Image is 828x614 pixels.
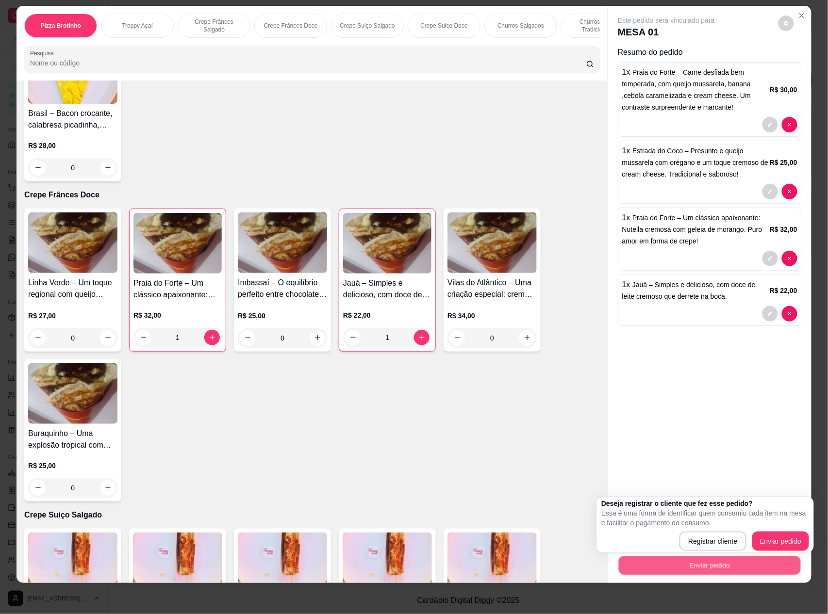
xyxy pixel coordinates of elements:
[30,160,46,176] button: decrease-product-quantity
[28,277,117,300] h4: Linha Verde – Um toque regional com queijo mussarela, [GEOGRAPHIC_DATA] cremosa e queijo coalho. ...
[770,225,797,234] p: R$ 32,00
[133,213,222,274] img: product-image
[30,49,57,57] label: Pesquisa
[30,480,46,496] button: decrease-product-quantity
[28,311,117,321] p: R$ 27,00
[28,108,117,131] h4: Brasil – Bacon crocante, calabresa picadinha, carne moída, banana e cream cheese, tudo derretido ...
[569,18,626,33] p: Churros Doce Tradicionais
[414,330,430,345] button: increase-product-quantity
[619,556,801,575] button: Enviar pedido
[622,279,770,302] p: 1 x
[618,16,715,25] p: Este pedido será vinculado para
[420,22,467,30] p: Crepe Suiço Doce
[238,533,327,593] img: product-image
[28,533,117,593] img: product-image
[340,22,395,30] p: Crepe Suiço Salgado
[622,66,770,113] p: 1 x
[601,508,809,528] p: Essa é uma forma de identificar quem consumiu cada item na mesa e facilitar o pagamento do consumo.
[133,277,222,301] h4: Praia do Forte – Um clássico apaixonante: Nutella cremosa com geleia de morango. Puro amor em for...
[622,214,762,245] span: Praia do Forte – Um clássico apaixonante: Nutella cremosa com geleia de morango. Puro amor em for...
[519,330,535,346] button: increase-product-quantity
[30,330,46,346] button: decrease-product-quantity
[186,18,242,33] p: Crepe Frânces Salgado
[135,330,151,345] button: decrease-product-quantity
[447,311,537,321] p: R$ 34,00
[794,8,810,23] button: Close
[622,147,768,178] span: Estrada do Coco – Presunto e queijo mussarela com orégano e um toque cremoso de cream cheese. Tra...
[622,281,756,300] span: Jauá – Simples e delicioso, com doce de leite cremoso que derrete na boca.
[343,277,431,301] h4: Jauá – Simples e delicioso, com doce de leite cremoso que derrete na boca.
[204,330,220,345] button: increase-product-quantity
[238,212,327,273] img: product-image
[782,306,797,322] button: decrease-product-quantity
[40,22,81,30] p: Pizza Brotinho
[447,533,537,593] img: product-image
[770,286,797,295] p: R$ 22,00
[762,306,778,322] button: decrease-product-quantity
[770,85,797,95] p: R$ 30,00
[100,160,116,176] button: increase-product-quantity
[238,277,327,300] h4: Imbassaí – O equilíbrio perfeito entre chocolate ao leite e rodelas de banana. Sabor doce e marca...
[622,145,770,180] p: 1 x
[24,189,600,201] p: Crepe Frânces Doce
[133,533,222,593] img: product-image
[601,499,809,508] h2: Deseja registrar o cliente que fez esse pedido?
[782,251,797,266] button: decrease-product-quantity
[122,22,153,30] p: Troppy Açaí
[343,310,431,320] p: R$ 22,00
[100,330,116,346] button: increase-product-quantity
[762,184,778,199] button: decrease-product-quantity
[133,310,222,320] p: R$ 32,00
[782,184,797,199] button: decrease-product-quantity
[778,16,794,31] button: decrease-product-quantity
[762,251,778,266] button: decrease-product-quantity
[622,68,751,111] span: Praia do Forte – Carne desfiada bem temperada, com queijo mussarela, banana ,cebola caramelizada ...
[28,141,117,150] p: R$ 28,00
[782,117,797,132] button: decrease-product-quantity
[28,428,117,451] h4: Buraquinho – Uma explosão tropical com doce de leite, banana e coco ralado. Sabor com cara de verão!
[497,22,544,30] p: Churros Salgados
[345,330,361,345] button: decrease-product-quantity
[343,533,432,593] img: product-image
[447,277,537,300] h4: Vilas do Atlântico – Uma criação especial: creme de ninho com Nutella e queijo mussarela. Doce do...
[28,212,117,273] img: product-image
[449,330,465,346] button: decrease-product-quantity
[238,311,327,321] p: R$ 25,00
[28,461,117,470] p: R$ 25,00
[310,330,325,346] button: increase-product-quantity
[762,117,778,132] button: decrease-product-quantity
[28,363,117,424] img: product-image
[622,212,770,247] p: 1 x
[100,480,116,496] button: increase-product-quantity
[343,213,431,274] img: product-image
[30,58,586,68] input: Pesquisa
[264,22,318,30] p: Crepe Frânces Doce
[618,47,802,58] p: Resumo do pedido
[752,532,810,551] button: Enviar pedido
[447,212,537,273] img: product-image
[24,509,600,521] p: Crepe Suiço Salgado
[618,25,715,39] p: MESA 01
[240,330,255,346] button: decrease-product-quantity
[679,532,746,551] button: Registrar cliente
[770,158,797,167] p: R$ 25,00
